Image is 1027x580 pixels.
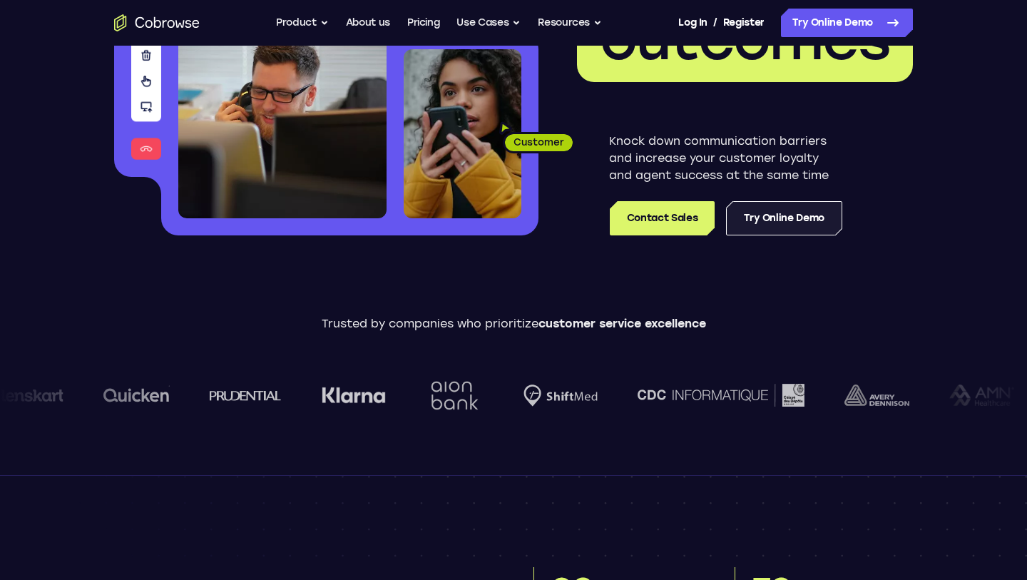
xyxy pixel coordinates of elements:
[609,133,842,184] p: Knock down communication barriers and increase your customer loyalty and agent success at the sam...
[407,9,440,37] a: Pricing
[189,390,261,401] img: prudential
[456,9,521,37] button: Use Cases
[824,385,889,406] img: avery-dennison
[503,385,577,407] img: Shiftmed
[617,384,784,406] img: CDC Informatique
[713,14,717,31] span: /
[678,9,707,37] a: Log In
[405,367,463,424] img: Aion Bank
[538,9,602,37] button: Resources
[723,9,765,37] a: Register
[538,317,706,330] span: customer service excellence
[114,14,200,31] a: Go to the home page
[404,49,521,218] img: A customer holding their phone
[346,9,390,37] a: About us
[726,201,842,235] a: Try Online Demo
[301,387,365,404] img: Klarna
[276,9,329,37] button: Product
[610,201,715,235] a: Contact Sales
[781,9,913,37] a: Try Online Demo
